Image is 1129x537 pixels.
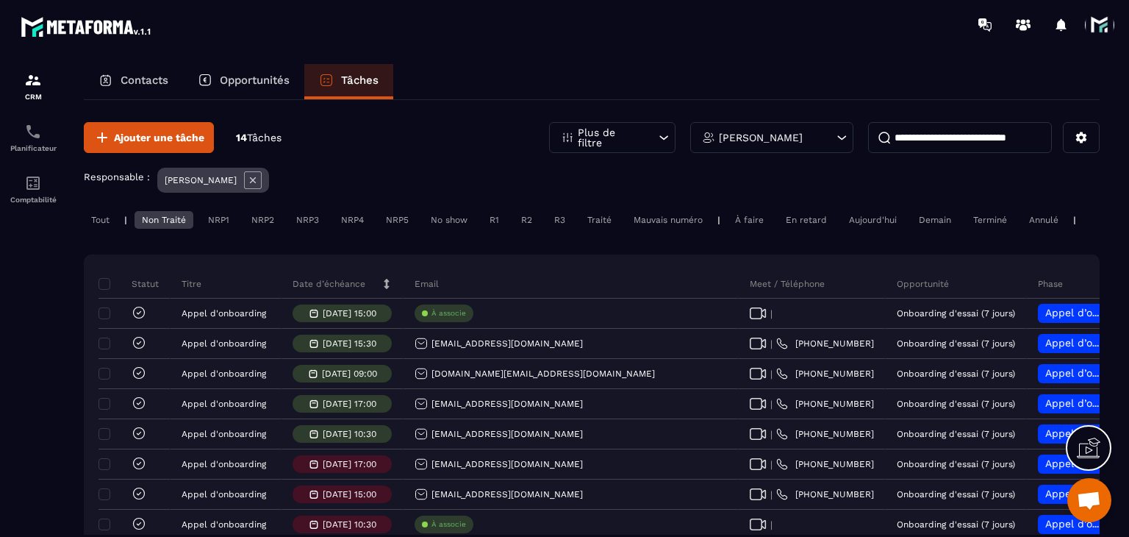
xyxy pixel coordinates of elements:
[236,131,282,145] p: 14
[334,211,371,229] div: NRP4
[415,278,439,290] p: Email
[770,519,773,530] span: |
[897,519,1015,530] p: Onboarding d'essai (7 jours)
[1073,215,1076,225] p: |
[247,132,282,143] span: Tâches
[770,369,773,380] span: |
[182,429,266,439] p: Appel d'onboarding
[183,64,304,99] a: Opportunités
[4,93,62,101] p: CRM
[124,215,127,225] p: |
[423,211,475,229] div: No show
[897,459,1015,469] p: Onboarding d'essai (7 jours)
[776,368,874,380] a: [PHONE_NUMBER]
[182,369,266,379] p: Appel d'onboarding
[84,211,117,229] div: Tout
[24,123,42,141] img: scheduler
[304,64,393,99] a: Tâches
[728,211,771,229] div: À faire
[323,459,376,469] p: [DATE] 17:00
[770,459,773,470] span: |
[897,429,1015,439] p: Onboarding d'essai (7 jours)
[21,13,153,40] img: logo
[84,122,214,153] button: Ajouter une tâche
[182,459,266,469] p: Appel d'onboarding
[4,196,62,204] p: Comptabilité
[4,60,62,112] a: formationformationCRM
[842,211,904,229] div: Aujourd'hui
[182,519,266,530] p: Appel d'onboarding
[165,175,237,185] p: [PERSON_NAME]
[220,74,290,87] p: Opportunités
[431,519,466,530] p: À associe
[547,211,573,229] div: R3
[626,211,710,229] div: Mauvais numéro
[776,488,874,500] a: [PHONE_NUMBER]
[323,519,376,530] p: [DATE] 10:30
[897,308,1015,319] p: Onboarding d'essai (7 jours)
[4,144,62,152] p: Planificateur
[770,399,773,410] span: |
[182,489,266,499] p: Appel d'onboarding
[482,211,506,229] div: R1
[770,489,773,500] span: |
[201,211,237,229] div: NRP1
[102,278,159,290] p: Statut
[514,211,540,229] div: R2
[770,338,773,349] span: |
[244,211,282,229] div: NRP2
[121,74,168,87] p: Contacts
[770,308,773,319] span: |
[84,171,150,182] p: Responsable :
[750,278,825,290] p: Meet / Téléphone
[182,308,266,319] p: Appel d'onboarding
[84,64,183,99] a: Contacts
[431,308,466,319] p: À associe
[897,489,1015,499] p: Onboarding d'essai (7 jours)
[323,399,376,409] p: [DATE] 17:00
[776,428,874,440] a: [PHONE_NUMBER]
[182,338,266,349] p: Appel d'onboarding
[776,458,874,470] a: [PHONE_NUMBER]
[24,174,42,192] img: accountant
[24,71,42,89] img: formation
[776,338,874,349] a: [PHONE_NUMBER]
[580,211,619,229] div: Traité
[897,399,1015,409] p: Onboarding d'essai (7 jours)
[719,132,803,143] p: [PERSON_NAME]
[323,338,376,349] p: [DATE] 15:30
[911,211,958,229] div: Demain
[379,211,416,229] div: NRP5
[182,399,266,409] p: Appel d'onboarding
[1022,211,1066,229] div: Annulé
[323,429,376,439] p: [DATE] 10:30
[1038,278,1063,290] p: Phase
[135,211,193,229] div: Non Traité
[341,74,379,87] p: Tâches
[293,278,365,290] p: Date d’échéance
[182,278,201,290] p: Titre
[323,308,376,319] p: [DATE] 15:00
[897,278,949,290] p: Opportunité
[1067,478,1111,522] div: Ouvrir le chat
[289,211,326,229] div: NRP3
[897,338,1015,349] p: Onboarding d'essai (7 jours)
[770,429,773,440] span: |
[966,211,1014,229] div: Terminé
[776,398,874,410] a: [PHONE_NUMBER]
[4,112,62,163] a: schedulerschedulerPlanificateur
[323,489,376,499] p: [DATE] 15:00
[778,211,834,229] div: En retard
[322,369,377,379] p: [DATE] 09:00
[897,369,1015,379] p: Onboarding d'essai (7 jours)
[578,127,642,148] p: Plus de filtre
[4,163,62,215] a: accountantaccountantComptabilité
[114,130,204,145] span: Ajouter une tâche
[717,215,720,225] p: |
